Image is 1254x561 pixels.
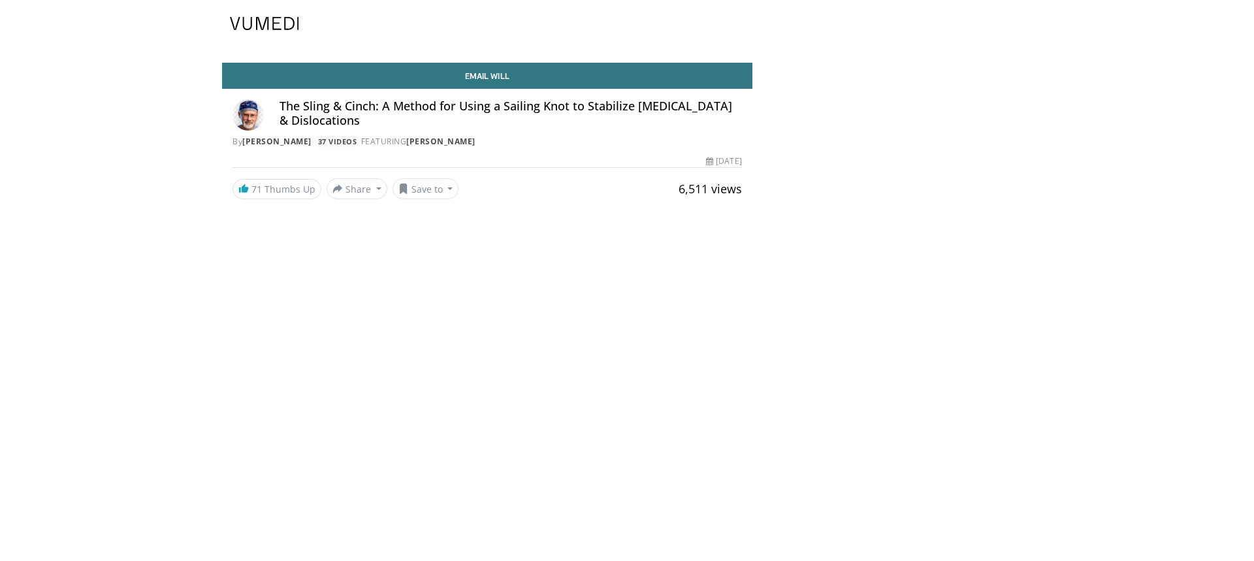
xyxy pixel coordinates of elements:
[313,136,361,147] a: 37 Videos
[251,183,262,195] span: 71
[706,155,741,167] div: [DATE]
[242,136,312,147] a: [PERSON_NAME]
[406,136,475,147] a: [PERSON_NAME]
[222,63,752,89] a: Email Will
[230,17,299,30] img: VuMedi Logo
[327,178,387,199] button: Share
[233,179,321,199] a: 71 Thumbs Up
[233,99,264,131] img: Avatar
[280,99,742,127] h4: The Sling & Cinch: A Method for Using a Sailing Knot to Stabilize [MEDICAL_DATA] & Dislocations
[393,178,459,199] button: Save to
[679,181,742,197] span: 6,511 views
[233,136,742,148] div: By FEATURING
